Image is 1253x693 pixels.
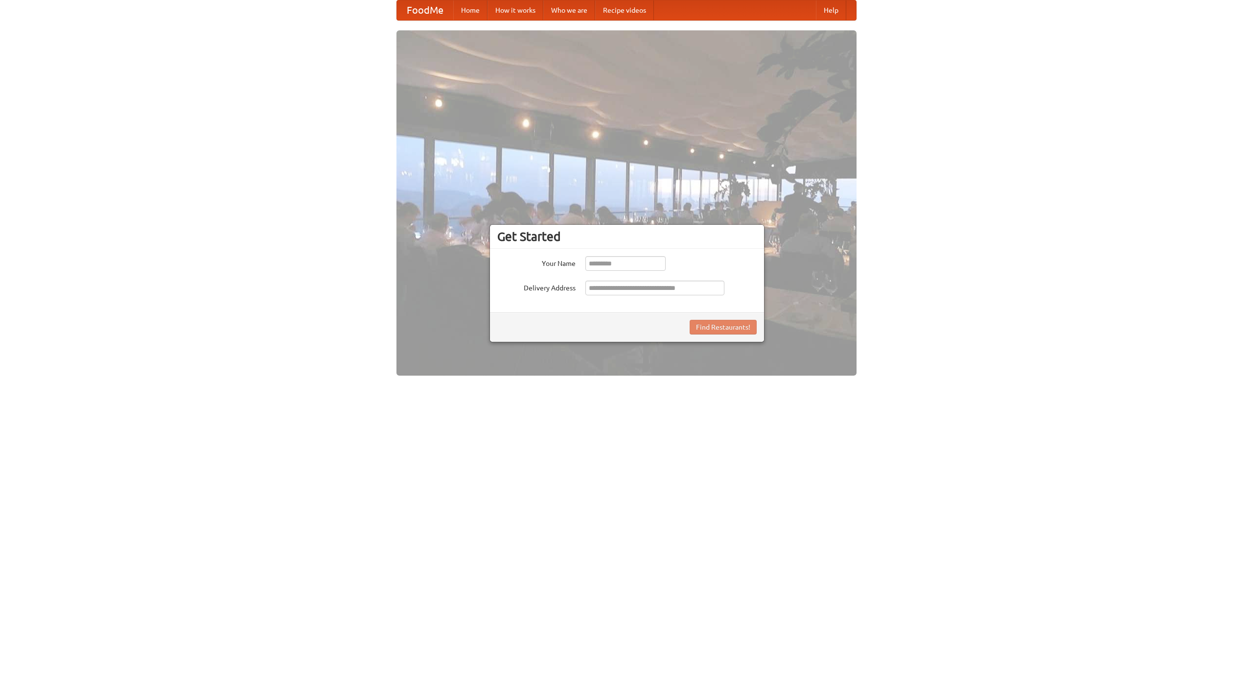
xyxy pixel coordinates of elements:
a: How it works [487,0,543,20]
button: Find Restaurants! [690,320,757,335]
a: FoodMe [397,0,453,20]
label: Your Name [497,256,576,268]
a: Help [816,0,846,20]
a: Recipe videos [595,0,654,20]
label: Delivery Address [497,281,576,293]
a: Who we are [543,0,595,20]
a: Home [453,0,487,20]
h3: Get Started [497,229,757,244]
